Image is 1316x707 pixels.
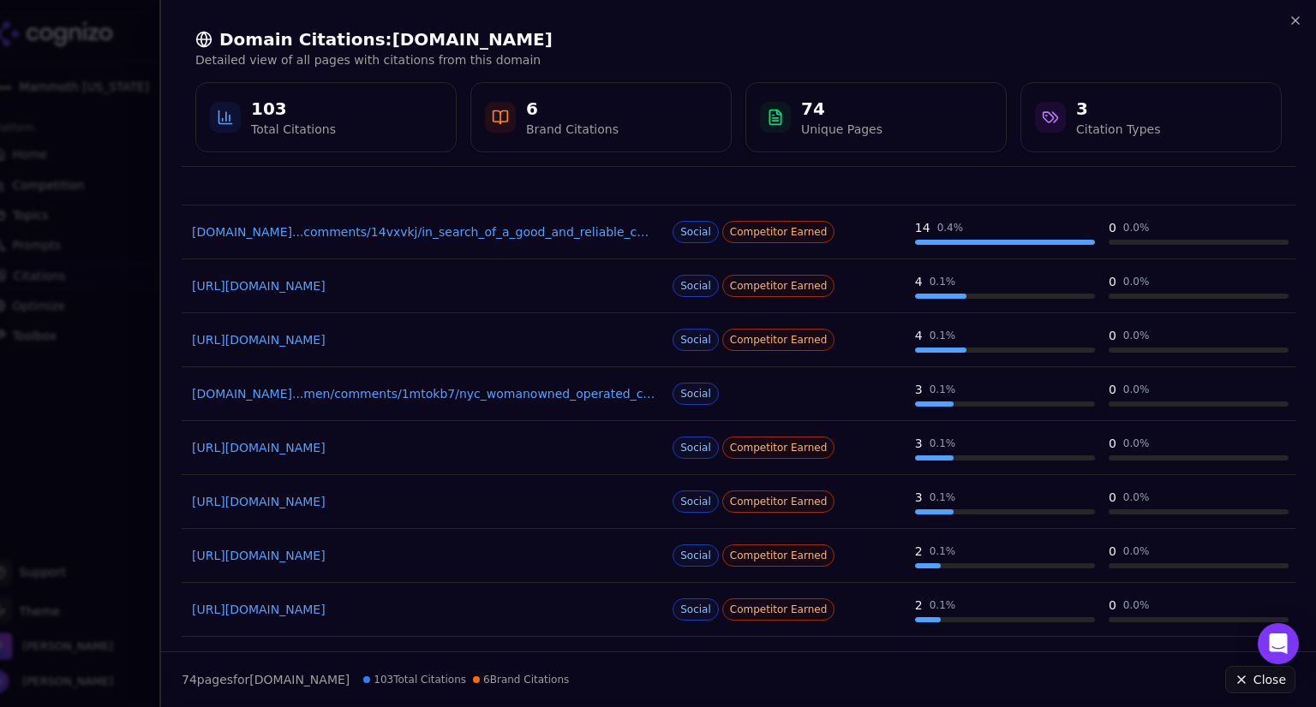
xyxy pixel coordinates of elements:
[1123,437,1150,450] div: 0.0 %
[1109,435,1116,452] div: 0
[722,437,835,459] span: Competitor Earned
[1123,329,1150,342] div: 0.0 %
[673,490,719,513] span: Social
[722,544,835,567] span: Competitor Earned
[930,437,956,450] div: 0.1 %
[192,331,655,348] a: [URL][DOMAIN_NAME]
[673,383,719,405] span: Social
[473,673,569,686] span: 6 Brand Citations
[915,273,923,290] div: 4
[1109,489,1116,506] div: 0
[1109,273,1116,290] div: 0
[801,121,882,138] div: Unique Pages
[195,27,1282,51] h2: Domain Citations: [DOMAIN_NAME]
[930,383,956,396] div: 0.1 %
[915,597,923,614] div: 2
[915,543,923,560] div: 2
[1123,598,1150,612] div: 0.0 %
[930,598,956,612] div: 0.1 %
[1225,666,1295,693] button: Close
[1109,381,1116,398] div: 0
[192,277,655,294] a: [URL][DOMAIN_NAME]
[1123,490,1150,504] div: 0.0 %
[722,275,835,297] span: Competitor Earned
[182,673,197,686] span: 74
[192,547,655,564] a: [URL][DOMAIN_NAME]
[915,219,930,236] div: 14
[363,673,466,686] span: 103 Total Citations
[192,439,655,456] a: [URL][DOMAIN_NAME]
[1109,543,1116,560] div: 0
[1109,597,1116,614] div: 0
[1109,327,1116,344] div: 0
[915,327,923,344] div: 4
[915,489,923,506] div: 3
[195,51,1282,68] p: Detailed view of all pages with citations from this domain
[192,601,655,618] a: [URL][DOMAIN_NAME]
[1123,275,1150,288] div: 0.0 %
[251,121,336,138] div: Total Citations
[722,221,835,243] span: Competitor Earned
[673,221,719,243] span: Social
[930,329,956,342] div: 0.1 %
[930,544,956,558] div: 0.1 %
[192,223,655,241] a: [DOMAIN_NAME]...comments/14vxvkj/in_search_of_a_good_and_reliable_contractor_in_nyc
[673,544,719,567] span: Social
[1109,219,1116,236] div: 0
[526,97,619,121] div: 6
[192,385,655,402] a: [DOMAIN_NAME]...men/comments/1mtokb7/nyc_womanowned_operated_construction_cos_where
[722,490,835,513] span: Competitor Earned
[930,490,956,504] div: 0.1 %
[1123,544,1150,558] div: 0.0 %
[1123,221,1150,235] div: 0.0 %
[673,437,719,459] span: Social
[1076,121,1160,138] div: Citation Types
[182,671,350,688] p: page s for
[915,435,923,452] div: 3
[526,121,619,138] div: Brand Citations
[192,493,655,510] a: [URL][DOMAIN_NAME]
[1076,97,1160,121] div: 3
[673,598,719,621] span: Social
[673,275,719,297] span: Social
[937,221,964,235] div: 0.4 %
[915,381,923,398] div: 3
[1123,383,1150,396] div: 0.0 %
[673,329,719,351] span: Social
[801,97,882,121] div: 74
[722,598,835,621] span: Competitor Earned
[249,673,350,686] span: [DOMAIN_NAME]
[251,97,336,121] div: 103
[722,329,835,351] span: Competitor Earned
[930,275,956,288] div: 0.1 %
